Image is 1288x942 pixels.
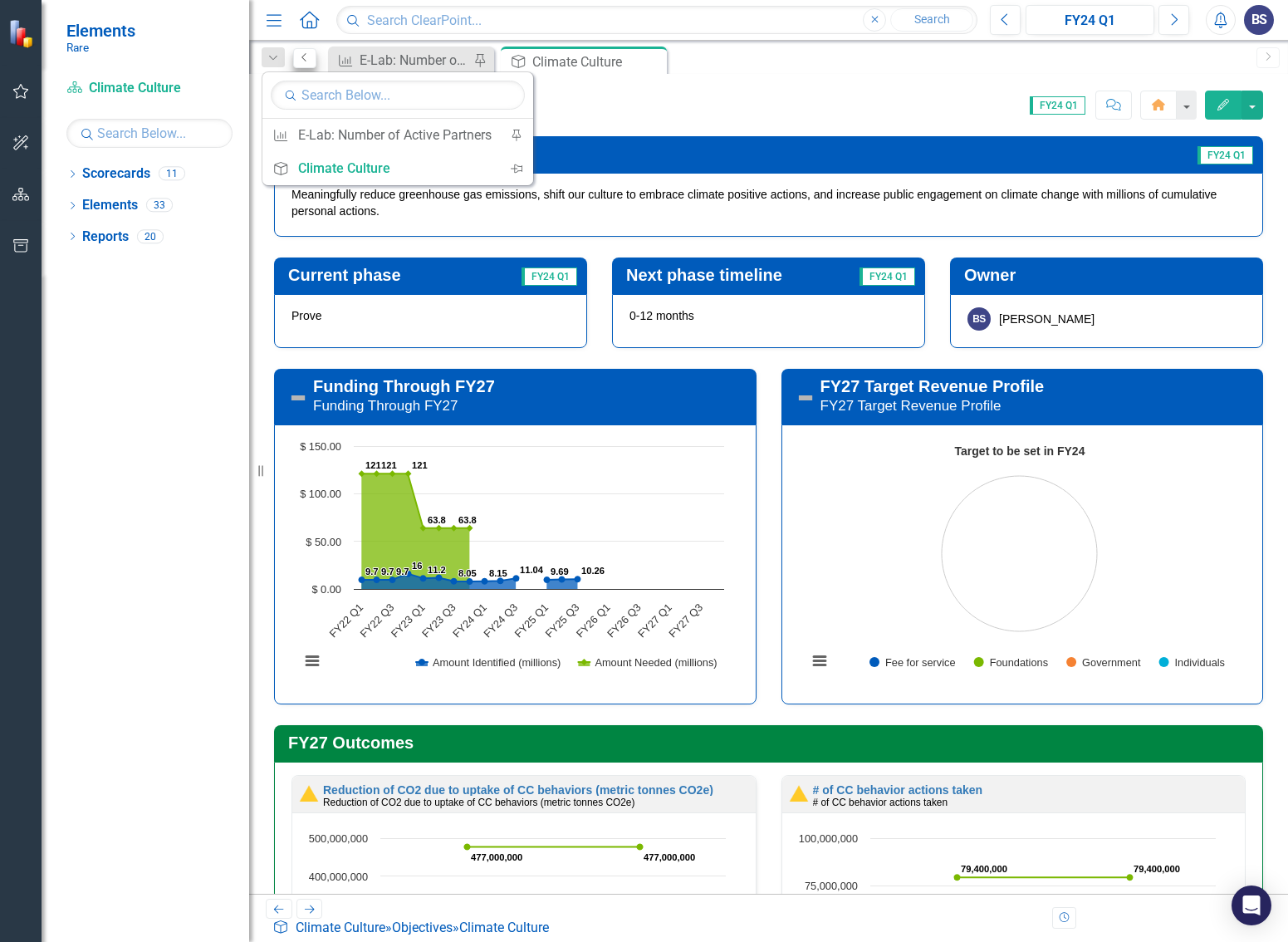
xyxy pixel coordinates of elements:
a: FY27 Target Revenue Profile [820,377,1045,395]
a: Objectives [392,920,453,935]
text: $ 150.00 [300,440,341,453]
button: Show Amount Identified (millions) [416,657,561,669]
path: FY22 Q4, 16. Amount Identified (millions). [405,570,412,576]
text: Foundations [989,656,1047,669]
div: 11 [159,167,185,181]
text: FY23 Q1 [389,601,428,640]
div: E-Lab: Number of Active Partners [360,50,469,71]
path: FY22 Q4, 79,400,000. FY27 Target. [953,874,960,881]
h3: Owner [964,266,1255,284]
text: Target to be set in FY24 [954,444,1085,458]
text: 100,000,000 [798,832,857,845]
span: Search [914,12,950,26]
span: Elements [66,21,135,41]
text: 9.69 [551,567,569,576]
path: FY22 Q1, 9.7. Amount Identified (millions). [359,576,365,583]
path: FY23 Q2, 63.8. Amount Needed (millions). [436,525,443,532]
a: Reduction of CO2 due to uptake of CC behaviors (metric tonnes CO2e) [323,783,713,797]
h3: Current phase [288,266,481,284]
text: Amount Identified (millions) [433,656,561,669]
text: FY27 Q1 [635,601,674,640]
a: E-Lab: Number of Active Partners [262,120,500,150]
img: ClearPoint Strategy [7,17,38,49]
path: FY24 Q2, 8.61. Amount Identified (millions). [497,577,504,584]
img: Caution [789,784,809,804]
button: Show Individuals [1159,657,1225,669]
text: 477,000,000 [471,852,522,862]
img: Not Defined [796,388,815,408]
text: Fee for service [885,656,956,669]
span: FY24 Q1 [859,267,915,286]
div: FY24 Q1 [1031,11,1148,31]
text: 9.7 [381,567,394,576]
div: 20 [137,229,164,243]
span: FY24 Q1 [522,267,577,286]
text: FY26 Q1 [574,601,613,640]
path: FY23 Q4, 79,400,000. FY27 Target. [1126,874,1133,881]
input: Search ClearPoint... [336,6,977,35]
span: 0-12 months [629,309,694,322]
small: Rare [66,41,135,54]
g: FY27 Target, series 2 of 2. Line with 2 data points. [953,874,1133,881]
text: 63.8 [458,515,477,525]
path: FY22 Q4, 121. Amount Needed (millions). [405,470,412,477]
img: Not Defined [288,388,308,408]
span: Prove [291,309,322,322]
text: FY24 Q1 [450,601,489,640]
div: Climate Culture [459,920,549,935]
text: 79,400,000 [961,864,1007,874]
text: 121 [365,460,381,470]
path: FY22 Q3, 9.7. Amount Identified (millions). [389,576,396,583]
div: » » [272,919,556,938]
div: [PERSON_NAME] [999,311,1095,327]
button: Search [890,8,973,32]
button: FY24 Q1 [1026,5,1154,35]
text: 10.26 [581,566,605,576]
text: 75,000,000 [804,880,857,892]
a: # of CC behavior actions taken [813,783,983,797]
small: FY27 Target Revenue Profile [820,398,1002,414]
small: Funding Through FY27 [313,398,458,414]
path: FY24 Q1, 8.15. Amount Identified (millions). [482,577,488,584]
path: FY22 Q3, 121. Amount Needed (millions). [389,470,396,477]
text: 121 [412,460,428,470]
div: BS [967,307,991,331]
text: 11.2 [428,565,446,575]
text: FY24 Q3 [481,601,520,640]
input: Search Below... [271,81,525,110]
text: 400,000,000 [309,871,368,883]
text: FY25 Q1 [512,601,551,640]
button: Show Fee for service [869,657,956,669]
text: FY22 Q3 [358,601,397,640]
a: Elements [82,196,138,215]
a: Climate Culture [296,920,385,935]
div: 33 [146,199,173,213]
button: Show Foundations [974,657,1048,669]
a: E-Lab: Number of Active Partners [332,50,469,71]
a: Funding Through FY27 [313,377,495,395]
a: Climate Culture [66,79,233,98]
text: FY25 Q3 [543,601,582,640]
div: Climate Culture [532,52,663,72]
button: View chart menu, Chart [301,650,324,673]
text: 63.8 [428,515,446,525]
div: Climate Culture [298,158,492,179]
path: FY23 Q4, 63.8. Amount Needed (millions). [467,525,473,532]
path: FY25 Q3, 10.26. Amount Identified (millions). [575,576,581,582]
g: FY27 Target, series 2 of 2. Line with 2 data points. [464,844,644,851]
a: Scorecards [82,164,150,184]
path: FY23 Q1, 11.2. Amount Identified (millions). [420,575,427,581]
text: 500,000,000 [309,832,368,845]
path: FY23 Q2, 11.8. Amount Identified (millions). [436,574,443,581]
small: # of CC behavior actions taken [813,797,948,808]
text: Individuals [1174,656,1224,669]
div: BS [1244,5,1274,35]
text: 121 [381,460,397,470]
text: 16 [412,561,422,571]
text: 11.04 [520,565,544,575]
div: E-Lab: Number of Active Partners [298,125,492,145]
path: FY23 Q4, 477,000,000. FY27 Target. [637,844,644,851]
h3: FY27 Objective [288,145,941,163]
span: FY24 Q1 [1030,96,1085,115]
button: View chart menu, Target to be set in FY24 [808,650,831,673]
